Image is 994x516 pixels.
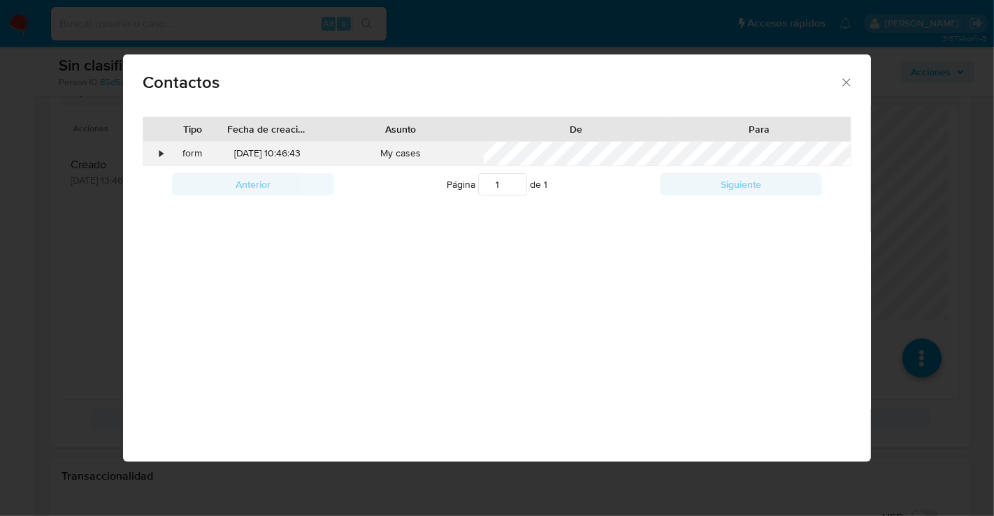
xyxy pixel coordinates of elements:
[494,122,658,136] div: De
[447,173,547,196] span: Página de
[178,122,208,136] div: Tipo
[677,122,841,136] div: Para
[544,177,547,191] span: 1
[227,122,308,136] div: Fecha de creación
[217,142,317,165] div: [DATE] 10:46:43
[172,173,335,196] button: Anterior
[840,75,852,88] button: close
[160,147,164,161] div: •
[168,142,217,165] div: form
[143,74,840,91] span: Contactos
[317,142,484,165] div: My cases
[327,122,474,136] div: Asunto
[660,173,823,196] button: Siguiente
